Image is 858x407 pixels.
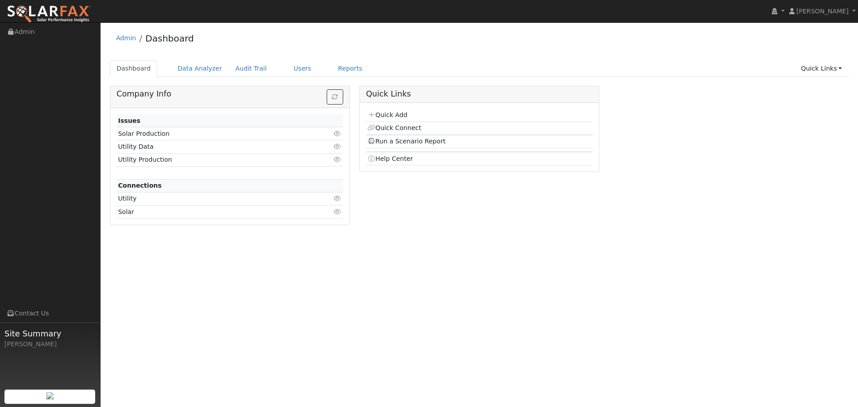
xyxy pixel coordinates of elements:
[7,5,91,24] img: SolarFax
[118,117,140,124] strong: Issues
[334,209,342,215] i: Click to view
[4,327,96,340] span: Site Summary
[171,60,229,77] a: Data Analyzer
[367,138,446,145] a: Run a Scenario Report
[367,111,407,118] a: Quick Add
[287,60,318,77] a: Users
[334,130,342,137] i: Click to view
[334,156,342,163] i: Click to view
[334,195,342,201] i: Click to view
[46,392,54,399] img: retrieve
[117,153,307,166] td: Utility Production
[334,143,342,150] i: Click to view
[366,89,593,99] h5: Quick Links
[117,192,307,205] td: Utility
[796,8,849,15] span: [PERSON_NAME]
[332,60,369,77] a: Reports
[117,206,307,218] td: Solar
[116,34,136,42] a: Admin
[117,140,307,153] td: Utility Data
[118,182,162,189] strong: Connections
[367,155,413,162] a: Help Center
[145,33,194,44] a: Dashboard
[229,60,273,77] a: Audit Trail
[4,340,96,349] div: [PERSON_NAME]
[117,127,307,140] td: Solar Production
[117,89,343,99] h5: Company Info
[794,60,849,77] a: Quick Links
[367,124,421,131] a: Quick Connect
[110,60,158,77] a: Dashboard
